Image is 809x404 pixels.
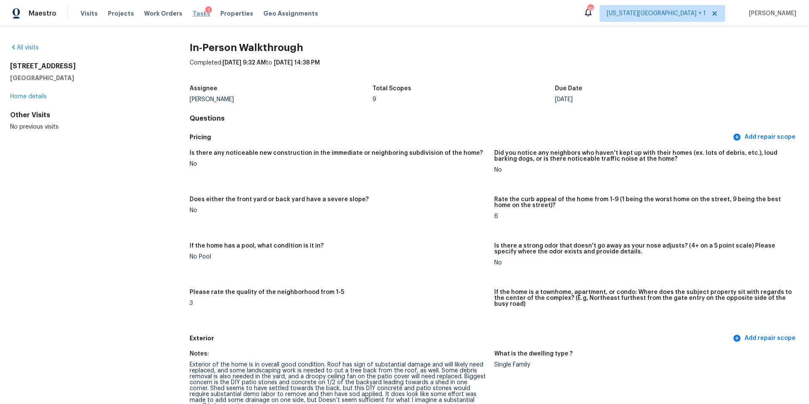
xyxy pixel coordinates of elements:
button: Add repair scope [731,331,799,346]
div: Other Visits [10,111,163,119]
h5: Is there any noticeable new construction in the immediate or neighboring subdivision of the home? [190,150,483,156]
div: No [190,207,488,213]
div: No [494,260,792,266]
h5: Notes: [190,351,209,357]
a: Home details [10,94,47,100]
span: Properties [220,9,253,18]
div: Single Family [494,362,792,368]
span: Add repair scope [734,132,796,143]
span: Projects [108,9,134,18]
span: Maestro [29,9,56,18]
div: 9 [372,97,555,102]
h5: Total Scopes [372,86,411,92]
h5: Does either the front yard or back yard have a severe slope? [190,197,369,202]
h5: Exterior [190,334,731,343]
h5: What is the dwelling type ? [494,351,573,357]
h2: In-Person Walkthrough [190,43,799,52]
div: 3 [190,300,488,306]
span: Work Orders [144,9,182,18]
span: Geo Assignments [263,9,318,18]
h5: Rate the curb appeal of the home from 1-9 (1 being the worst home on the street, 9 being the best... [494,197,792,208]
span: No previous visits [10,124,59,130]
span: [DATE] 14:38 PM [274,60,320,66]
span: [PERSON_NAME] [745,9,796,18]
h2: [STREET_ADDRESS] [10,62,163,70]
span: [DATE] 9:32 AM [222,60,266,66]
h5: Please rate the quality of the neighborhood from 1-5 [190,289,344,295]
div: [DATE] [555,97,738,102]
span: Tasks [193,11,210,16]
h5: [GEOGRAPHIC_DATA] [10,74,163,82]
h5: If the home is a townhome, apartment, or condo: Where does the subject property sit with regards ... [494,289,792,307]
h5: Due Date [555,86,582,92]
h5: Is there a strong odor that doesn't go away as your nose adjusts? (4+ on a 5 point scale) Please ... [494,243,792,255]
a: All visits [10,45,39,51]
div: 1 [205,6,212,15]
span: [US_STATE][GEOGRAPHIC_DATA] + 1 [607,9,706,18]
div: No Pool [190,254,488,260]
h5: Did you notice any neighbors who haven't kept up with their homes (ex. lots of debris, etc.), lou... [494,150,792,162]
button: Add repair scope [731,129,799,145]
div: Completed: to [190,59,799,81]
div: [PERSON_NAME] [190,97,372,102]
div: 19 [587,5,593,13]
h5: If the home has a pool, what condition is it in? [190,243,324,249]
div: 6 [494,213,792,219]
h4: Questions [190,114,799,123]
h5: Pricing [190,133,731,142]
div: No [494,167,792,173]
span: Visits [80,9,98,18]
h5: Assignee [190,86,217,92]
span: Add repair scope [734,333,796,344]
div: No [190,161,488,167]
